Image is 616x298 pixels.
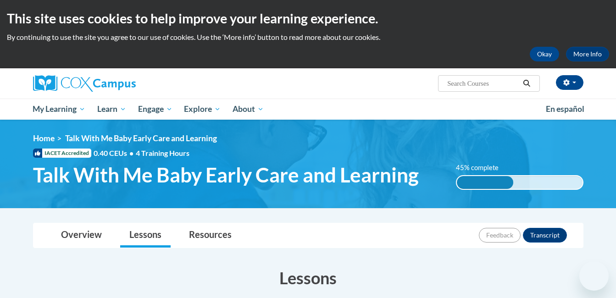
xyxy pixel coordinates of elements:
[180,223,241,248] a: Resources
[227,99,270,120] a: About
[530,47,559,61] button: Okay
[33,104,85,115] span: My Learning
[540,99,590,119] a: En español
[556,75,583,90] button: Account Settings
[33,75,207,92] a: Cox Campus
[129,149,133,157] span: •
[579,261,609,291] iframe: Button to launch messaging window
[546,104,584,114] span: En español
[566,47,609,61] a: More Info
[120,223,171,248] a: Lessons
[33,149,91,158] span: IACET Accredited
[178,99,227,120] a: Explore
[91,99,132,120] a: Learn
[479,228,521,243] button: Feedback
[138,104,172,115] span: Engage
[33,266,583,289] h3: Lessons
[233,104,264,115] span: About
[94,148,136,158] span: 0.40 CEUs
[65,133,217,143] span: Talk With Me Baby Early Care and Learning
[52,223,111,248] a: Overview
[7,9,609,28] h2: This site uses cookies to help improve your learning experience.
[33,75,136,92] img: Cox Campus
[520,78,533,89] button: Search
[27,99,92,120] a: My Learning
[184,104,221,115] span: Explore
[132,99,178,120] a: Engage
[523,228,567,243] button: Transcript
[33,133,55,143] a: Home
[33,163,419,187] span: Talk With Me Baby Early Care and Learning
[136,149,189,157] span: 4 Training Hours
[456,163,509,173] label: 45% complete
[446,78,520,89] input: Search Courses
[19,99,597,120] div: Main menu
[7,32,609,42] p: By continuing to use the site you agree to our use of cookies. Use the ‘More info’ button to read...
[457,176,513,189] div: 45% complete
[97,104,126,115] span: Learn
